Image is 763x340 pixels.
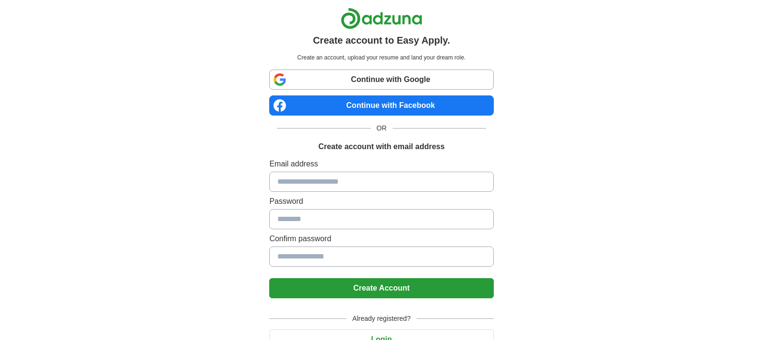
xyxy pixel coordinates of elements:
[269,278,493,298] button: Create Account
[271,53,491,62] p: Create an account, upload your resume and land your dream role.
[346,314,416,324] span: Already registered?
[318,141,444,152] h1: Create account with email address
[371,123,393,133] span: OR
[269,233,493,245] label: Confirm password
[269,158,493,170] label: Email address
[269,196,493,207] label: Password
[313,33,450,47] h1: Create account to Easy Apply.
[269,70,493,90] a: Continue with Google
[341,8,422,29] img: Adzuna logo
[269,95,493,116] a: Continue with Facebook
